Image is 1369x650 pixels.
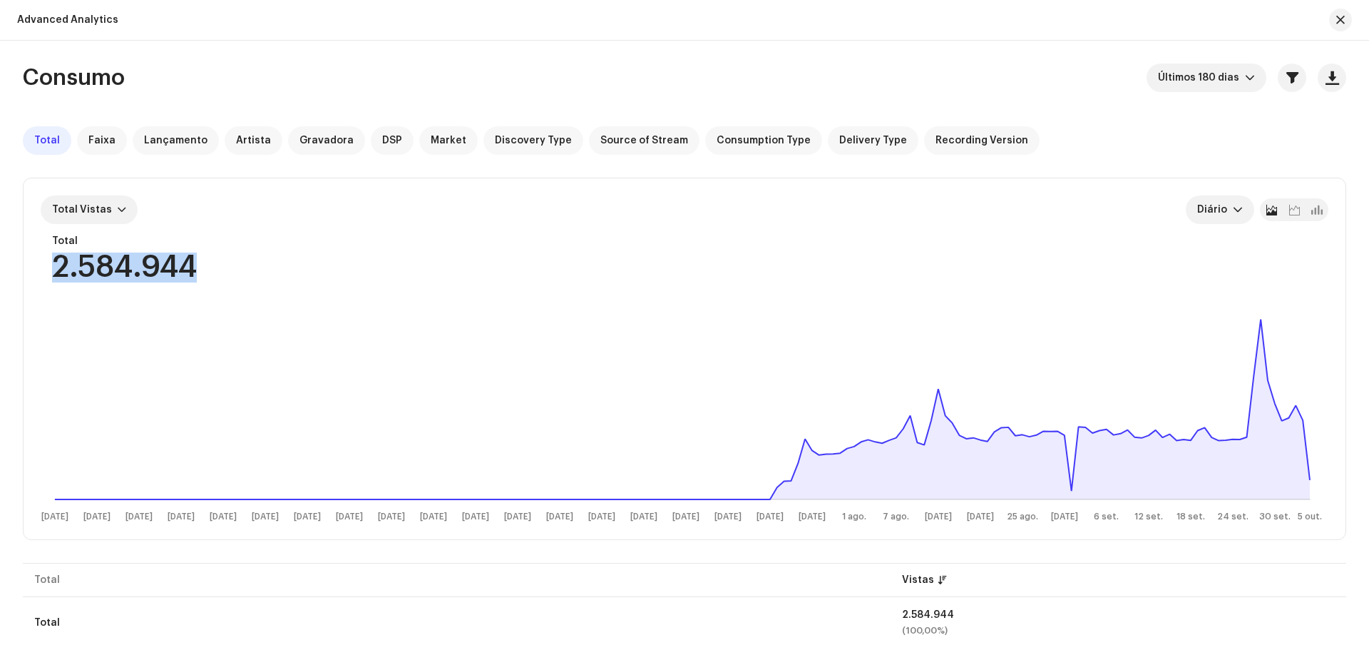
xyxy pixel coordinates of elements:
span: Discovery Type [495,135,572,146]
text: [DATE] [462,512,489,522]
text: 30 set. [1259,512,1291,521]
text: [DATE] [420,512,447,522]
text: [DATE] [672,512,699,522]
span: Source of Stream [600,135,688,146]
span: Gravadora [299,135,354,146]
text: [DATE] [1051,512,1078,522]
span: Artista [236,135,271,146]
text: 5 out. [1298,512,1322,521]
text: [DATE] [294,512,321,522]
div: 2.584.944 [902,610,1335,620]
span: Últimos 180 dias [1158,64,1245,92]
text: 18 set. [1176,512,1205,521]
span: Delivery Type [839,135,907,146]
span: Market [431,135,466,146]
text: 24 set. [1217,512,1248,521]
text: 7 ago. [883,512,909,521]
span: Consumption Type [717,135,811,146]
text: [DATE] [378,512,405,522]
text: [DATE] [757,512,784,522]
text: [DATE] [925,512,952,522]
div: dropdown trigger [1233,195,1243,224]
text: [DATE] [588,512,615,522]
span: Diário [1197,195,1233,224]
text: 1 ago. [842,512,866,521]
text: [DATE] [714,512,742,522]
text: [DATE] [336,512,363,522]
text: [DATE] [504,512,531,522]
text: 12 set. [1134,512,1163,521]
text: [DATE] [630,512,657,522]
span: DSP [382,135,402,146]
div: dropdown trigger [1245,64,1255,92]
text: [DATE] [799,512,826,522]
text: [DATE] [252,512,279,522]
div: (100,00%) [902,626,1335,636]
text: 6 set. [1094,512,1119,521]
text: 25 ago. [1007,512,1038,521]
text: [DATE] [967,512,994,522]
text: [DATE] [546,512,573,522]
span: Recording Version [935,135,1028,146]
